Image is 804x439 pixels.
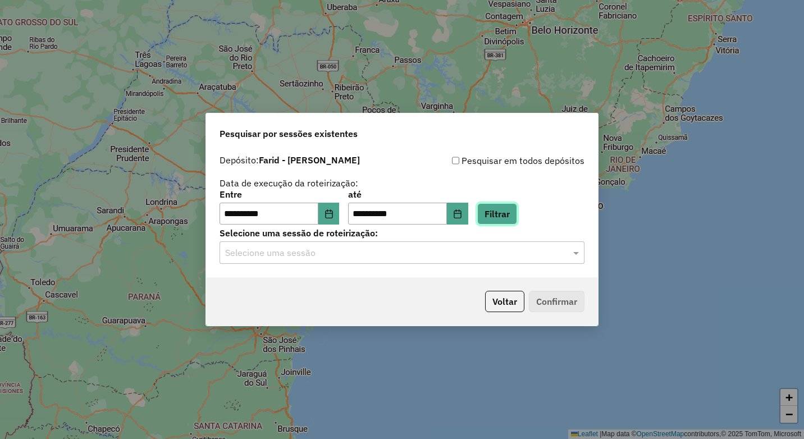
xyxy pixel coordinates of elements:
button: Voltar [485,291,524,312]
label: até [348,188,468,201]
button: Choose Date [318,203,340,225]
span: Pesquisar por sessões existentes [220,127,358,140]
button: Choose Date [447,203,468,225]
label: Depósito: [220,153,360,167]
label: Data de execução da roteirização: [220,176,358,190]
label: Entre [220,188,339,201]
button: Filtrar [477,203,517,225]
label: Selecione uma sessão de roteirização: [220,226,584,240]
div: Pesquisar em todos depósitos [402,154,584,167]
strong: Farid - [PERSON_NAME] [259,154,360,166]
